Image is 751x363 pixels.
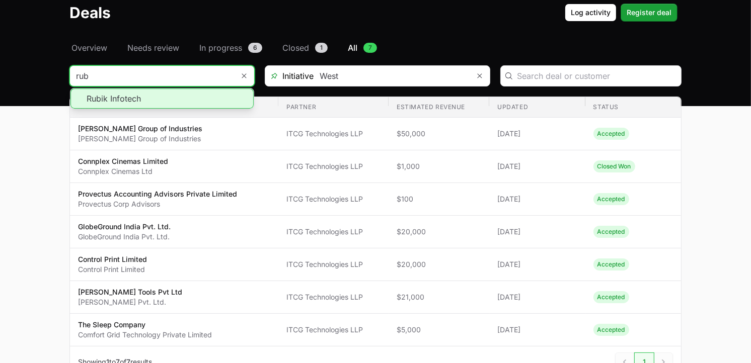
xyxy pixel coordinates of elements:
span: Log activity [571,7,611,19]
div: Primary actions [565,4,678,22]
span: $21,000 [397,292,481,302]
input: Search partner [70,66,234,86]
span: ITCG Technologies LLP [286,227,381,237]
th: Status [585,97,681,118]
p: Control Print Limited [78,254,147,264]
th: Name [70,97,278,118]
p: GlobeGround India Pvt. Ltd. [78,232,171,242]
p: Connplex Cinemas Limited [78,156,168,166]
th: Partner [278,97,389,118]
p: Connplex Cinemas Ltd [78,166,168,176]
button: Remove [470,66,490,86]
span: In progress [199,42,242,54]
span: 6 [248,43,262,53]
span: Overview [71,42,107,54]
span: 7 [363,43,377,53]
a: In progress6 [197,42,264,54]
span: ITCG Technologies LLP [286,129,381,139]
span: 1 [315,43,328,53]
p: Provectus Corp Advisors [78,199,237,209]
span: Needs review [127,42,179,54]
span: [DATE] [497,161,577,171]
span: ITCG Technologies LLP [286,292,381,302]
a: Closed1 [280,42,330,54]
p: GlobeGround India Pvt. Ltd. [78,222,171,232]
span: All [348,42,357,54]
span: Register deal [627,7,671,19]
p: Control Print Limited [78,264,147,275]
span: [DATE] [497,292,577,302]
span: Closed [282,42,309,54]
span: Initiative [265,70,314,82]
p: Provectus Accounting Advisors Private Limited [78,189,237,199]
span: ITCG Technologies LLP [286,161,381,171]
th: Estimated revenue [389,97,489,118]
h1: Deals [69,4,111,22]
span: $20,000 [397,227,481,237]
span: $100 [397,194,481,204]
p: [PERSON_NAME] Pvt. Ltd. [78,297,182,307]
th: Updated [489,97,585,118]
nav: Deals navigation [69,42,682,54]
p: [PERSON_NAME] Group of Industries [78,124,202,134]
span: $1,000 [397,161,481,171]
button: Log activity [565,4,617,22]
button: Register deal [621,4,678,22]
span: [DATE] [497,259,577,269]
a: All7 [346,42,379,54]
a: Needs review [125,42,181,54]
a: Overview [69,42,109,54]
p: Comfort Grid Technology Private Limited [78,330,212,340]
span: [DATE] [497,194,577,204]
span: ITCG Technologies LLP [286,259,381,269]
span: $20,000 [397,259,481,269]
button: Remove [234,66,254,86]
span: ITCG Technologies LLP [286,194,381,204]
span: ITCG Technologies LLP [286,325,381,335]
span: $50,000 [397,129,481,139]
p: [PERSON_NAME] Tools Pvt Ltd [78,287,182,297]
input: Search deal or customer [517,70,675,82]
span: [DATE] [497,227,577,237]
span: $5,000 [397,325,481,335]
span: [DATE] [497,325,577,335]
p: The Sleep Company [78,320,212,330]
input: Search initiatives [314,66,470,86]
span: [DATE] [497,129,577,139]
p: [PERSON_NAME] Group of Industries [78,134,202,144]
